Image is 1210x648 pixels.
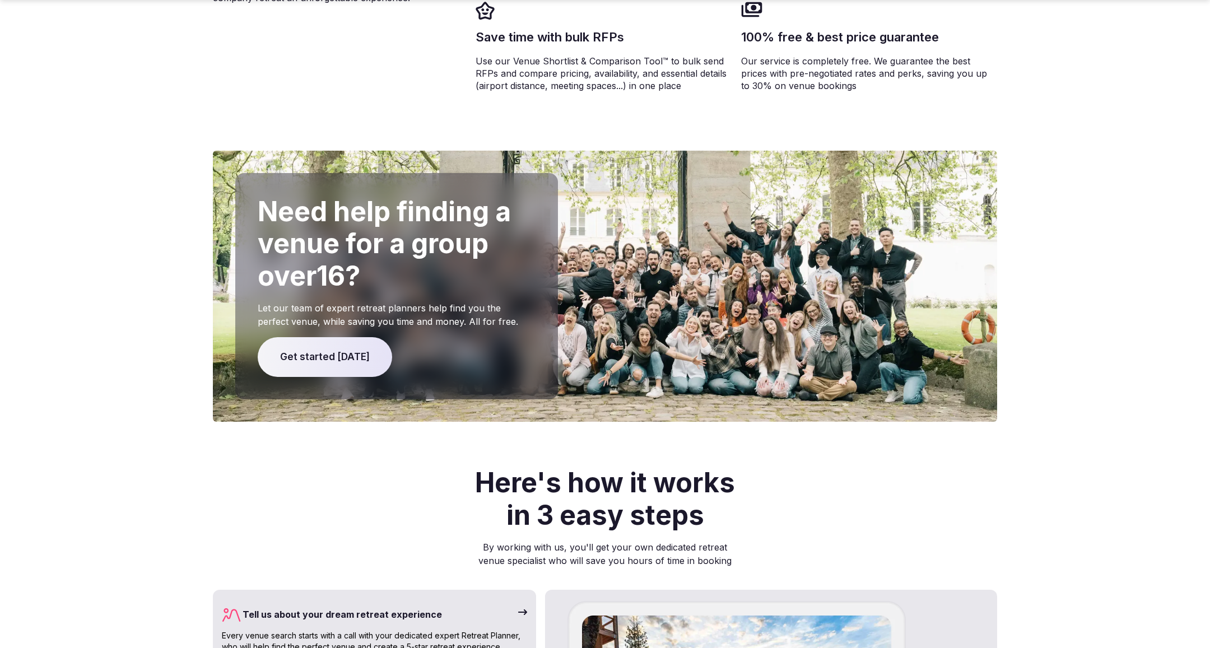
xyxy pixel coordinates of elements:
p: Our service is completely free. We guarantee the best prices with pre-negotiated rates and perks,... [741,55,997,92]
h2: Need help finding a venue for a group over 16 ? [258,195,536,292]
p: By working with us, you'll get your own dedicated retreat venue specialist who will save you hour... [423,540,787,567]
a: Get started [DATE] [258,351,392,362]
p: Use our Venue Shortlist & Comparison Tool™ to bulk send RFPs and compare pricing, availability, a... [476,55,732,92]
span: Get started [DATE] [258,337,392,377]
h3: Save time with bulk RFPs [476,29,732,46]
h3: Tell us about your dream retreat experience [243,608,442,621]
h2: Here's how it works in 3 easy steps [423,467,787,531]
p: Let our team of expert retreat planners help find you the perfect venue, while saving you time an... [258,301,536,328]
h3: 100% free & best price guarantee [741,29,997,46]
